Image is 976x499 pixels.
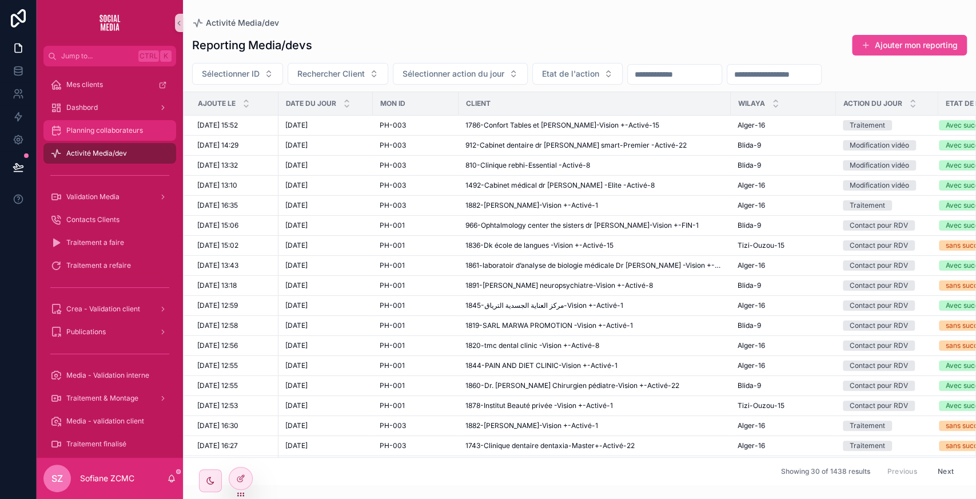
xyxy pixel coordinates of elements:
span: 1891-[PERSON_NAME] neuropsychiatre-Vision +-Activé-8 [465,281,653,290]
a: [DATE] [285,401,366,410]
span: 1845-مركز العناية الجسدية الترياق-Vision +-Activé-1 [465,301,623,310]
span: [DATE] [285,301,308,310]
span: Blida-9 [738,381,761,390]
button: Select Button [288,63,388,85]
span: Sélectionner ID [202,68,260,80]
a: Modification vidéo [843,140,931,151]
span: [DATE] [285,401,308,410]
span: [DATE] 13:43 [197,261,238,270]
span: Activité Media/dev [66,149,127,158]
a: [DATE] 16:27 [197,441,272,450]
span: Action du jour [843,99,902,108]
span: [DATE] [285,381,308,390]
span: Alger-16 [738,441,765,450]
span: PH-001 [380,321,405,330]
a: Validation Media [43,187,176,207]
a: Alger-16 [738,421,829,430]
a: PH-001 [380,261,452,270]
span: 810-Clinique rebhi-Essential -Activé-8 [465,161,590,170]
span: 1844-PAIN AND DIET CLINIC-Vision +-Activé-1 [465,361,618,370]
a: Traitement [843,441,931,451]
a: PH-003 [380,121,452,130]
a: [DATE] [285,341,366,350]
span: [DATE] [285,161,308,170]
a: Modification vidéo [843,160,931,171]
span: 1861-laboratoir d’analyse de biologie médicale Dr [PERSON_NAME] -Vision +-Activé-1 [465,261,724,270]
span: Ajoute le [198,99,236,108]
span: Crea - Validation client [66,304,140,314]
span: PH-003 [380,141,406,150]
button: Ajouter mon reporting [852,35,967,56]
a: Media - validation client [43,411,176,431]
a: [DATE] [285,421,366,430]
span: [DATE] [285,421,308,430]
a: Alger-16 [738,361,829,370]
span: Blida-9 [738,281,761,290]
span: [DATE] [285,241,308,250]
a: 912-Cabinet dentaire dr [PERSON_NAME] smart-Premier -Activé-22 [465,141,724,150]
a: 810-Clinique rebhi-Essential -Activé-8 [465,161,724,170]
a: [DATE] 13:18 [197,281,272,290]
span: PH-003 [380,181,406,190]
a: Traitement & Montage [43,388,176,409]
div: Modification vidéo [850,180,909,191]
a: [DATE] [285,261,366,270]
span: Etat de l'action [542,68,599,80]
span: [DATE] 12:53 [197,401,238,410]
a: [DATE] 13:32 [197,161,272,170]
span: Showing 30 of 1438 results [780,467,870,476]
div: Traitement [850,421,885,431]
a: [DATE] [285,141,366,150]
span: Tizi-Ouzou-15 [738,401,784,410]
span: PH-003 [380,121,406,130]
a: Contact pour RDV [843,280,931,291]
a: Traitement a faire [43,232,176,253]
a: [DATE] [285,321,366,330]
a: Publications [43,322,176,342]
div: Contact pour RDV [850,300,908,311]
a: Blida-9 [738,281,829,290]
a: [DATE] 14:29 [197,141,272,150]
div: Modification vidéo [850,140,909,151]
span: Client [466,99,491,108]
a: Blida-9 [738,141,829,150]
button: Next [930,462,962,480]
a: [DATE] [285,201,366,210]
a: PH-001 [380,341,452,350]
span: [DATE] [285,261,308,270]
span: [DATE] [285,221,308,230]
a: PH-003 [380,421,452,430]
span: Blida-9 [738,321,761,330]
span: Ctrl [138,50,159,62]
a: Traitement [843,200,931,211]
a: Contact pour RDV [843,361,931,371]
a: Activité Media/dev [43,143,176,164]
a: 1882-[PERSON_NAME]-Vision +-Activé-1 [465,201,724,210]
a: 1836-Dk école de langues -Vision +-Activé-15 [465,241,724,250]
a: Contact pour RDV [843,381,931,391]
span: [DATE] 12:59 [197,301,238,310]
span: 1836-Dk école de langues -Vision +-Activé-15 [465,241,614,250]
a: [DATE] 13:43 [197,261,272,270]
div: Modification vidéo [850,160,909,171]
a: PH-001 [380,321,452,330]
a: [DATE] 15:06 [197,221,272,230]
span: Blida-9 [738,141,761,150]
span: Blida-9 [738,161,761,170]
a: Traitement [843,421,931,431]
a: Alger-16 [738,201,829,210]
div: scrollable content [37,66,183,458]
a: [DATE] 12:56 [197,341,272,350]
span: 1819-SARL MARWA PROMOTION -Vision +-Activé-1 [465,321,633,330]
span: [DATE] 13:10 [197,181,237,190]
a: Dashbord [43,97,176,118]
a: [DATE] [285,381,366,390]
a: PH-003 [380,161,452,170]
a: [DATE] [285,161,366,170]
span: PH-001 [380,341,405,350]
a: Tizi-Ouzou-15 [738,401,829,410]
span: Publications [66,327,106,336]
a: Tizi-Ouzou-15 [738,241,829,250]
div: Contact pour RDV [850,280,908,291]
